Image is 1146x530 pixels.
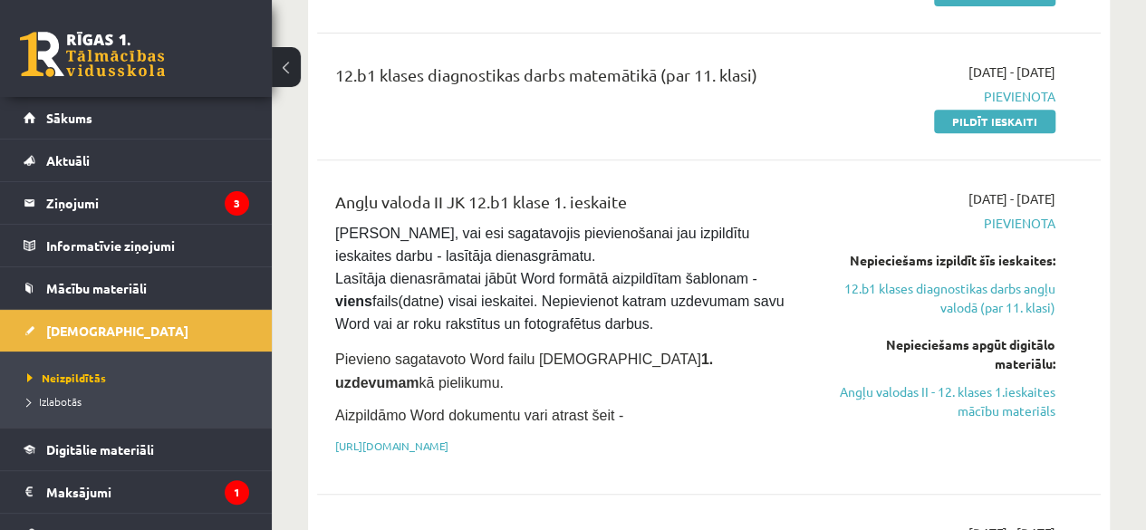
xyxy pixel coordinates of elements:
div: Angļu valoda II JK 12.b1 klase 1. ieskaite [335,189,806,223]
a: Ziņojumi3 [24,182,249,224]
span: Digitālie materiāli [46,441,154,458]
span: Pievieno sagatavoto Word failu [DEMOGRAPHIC_DATA] kā pielikumu. [335,352,713,390]
a: Mācību materiāli [24,267,249,309]
a: Rīgas 1. Tālmācības vidusskola [20,32,165,77]
span: [PERSON_NAME], vai esi sagatavojis pievienošanai jau izpildītu ieskaites darbu - lasītāja dienasg... [335,226,788,332]
span: Aizpildāmo Word dokumentu vari atrast šeit - [335,408,623,423]
span: Pievienota [833,214,1055,233]
a: [DEMOGRAPHIC_DATA] [24,310,249,352]
a: 12.b1 klases diagnostikas darbs angļu valodā (par 11. klasi) [833,279,1055,317]
a: Sākums [24,97,249,139]
a: Pildīt ieskaiti [934,110,1055,133]
span: Pievienota [833,87,1055,106]
span: [DEMOGRAPHIC_DATA] [46,323,188,339]
legend: Maksājumi [46,471,249,513]
div: 12.b1 klases diagnostikas darbs matemātikā (par 11. klasi) [335,63,806,96]
a: Digitālie materiāli [24,429,249,470]
i: 1 [225,480,249,505]
span: Aktuāli [46,152,90,169]
i: 3 [225,191,249,216]
a: Informatīvie ziņojumi [24,225,249,266]
a: Neizpildītās [27,370,254,386]
a: Angļu valodas II - 12. klases 1.ieskaites mācību materiāls [833,382,1055,420]
span: Mācību materiāli [46,280,147,296]
strong: 1. uzdevumam [335,352,713,390]
span: Izlabotās [27,394,82,409]
strong: viens [335,294,372,309]
a: Maksājumi1 [24,471,249,513]
legend: Ziņojumi [46,182,249,224]
span: Neizpildītās [27,371,106,385]
span: Sākums [46,110,92,126]
a: Izlabotās [27,393,254,410]
a: [URL][DOMAIN_NAME] [335,438,448,453]
span: [DATE] - [DATE] [968,63,1055,82]
span: [DATE] - [DATE] [968,189,1055,208]
div: Nepieciešams apgūt digitālo materiālu: [833,335,1055,373]
div: Nepieciešams izpildīt šīs ieskaites: [833,251,1055,270]
a: Aktuāli [24,140,249,181]
legend: Informatīvie ziņojumi [46,225,249,266]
